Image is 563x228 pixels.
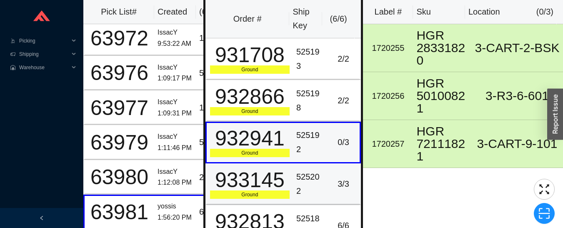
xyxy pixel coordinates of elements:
[534,203,555,224] button: scan
[88,202,151,223] div: 63981
[475,138,560,150] div: 3-CART-9-101
[210,45,290,65] div: 931708
[475,90,560,102] div: 3-R3-6-601
[158,201,193,212] div: yossis
[210,149,290,157] div: Ground
[158,97,193,108] div: IssacY
[158,108,193,119] div: 1:09:31 PM
[475,42,560,54] div: 3-CART-2-BSK
[210,128,290,149] div: 932941
[158,73,193,84] div: 1:09:17 PM
[534,207,554,220] span: scan
[330,52,357,66] div: 2 / 2
[19,48,69,61] span: Shipping
[210,65,290,74] div: Ground
[39,215,44,220] span: left
[416,29,468,67] div: HGR 28331820
[19,61,69,74] span: Warehouse
[534,179,555,200] button: fullscreen
[88,167,151,188] div: 63980
[199,205,225,219] div: 6 / 17
[416,77,468,115] div: HGR 50100821
[158,131,193,143] div: IssacY
[199,5,226,19] div: ( 6 )
[158,62,193,73] div: IssacY
[88,132,151,153] div: 63979
[296,87,324,115] div: 525198
[534,183,554,195] span: fullscreen
[210,190,290,199] div: Ground
[19,34,69,48] span: Picking
[199,101,225,115] div: 1 / 1
[88,28,151,49] div: 63972
[416,125,468,163] div: HGR 72111821
[366,89,410,103] div: 1720256
[199,135,225,149] div: 5 / 5
[158,212,193,223] div: 1:56:20 PM
[158,166,193,178] div: IssacY
[296,170,324,198] div: 525202
[199,66,225,80] div: 5 / 25
[366,137,410,151] div: 1720257
[199,170,225,184] div: 2 / 2
[88,98,151,118] div: 63977
[296,45,324,73] div: 525193
[210,170,290,190] div: 933145
[536,5,553,19] div: ( 0 / 3 )
[296,128,324,156] div: 525192
[158,27,193,38] div: IssacY
[199,31,225,45] div: 1 / 2
[210,86,290,107] div: 932866
[158,143,193,154] div: 1:11:46 PM
[330,177,357,191] div: 3 / 3
[210,107,290,115] div: Ground
[468,5,500,19] div: Location
[366,41,410,55] div: 1720255
[88,63,151,83] div: 63976
[330,135,357,149] div: 0 / 3
[158,38,193,50] div: 9:53:22 AM
[330,94,357,108] div: 2 / 2
[158,177,193,188] div: 1:12:08 PM
[325,12,351,26] div: ( 6 / 6 )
